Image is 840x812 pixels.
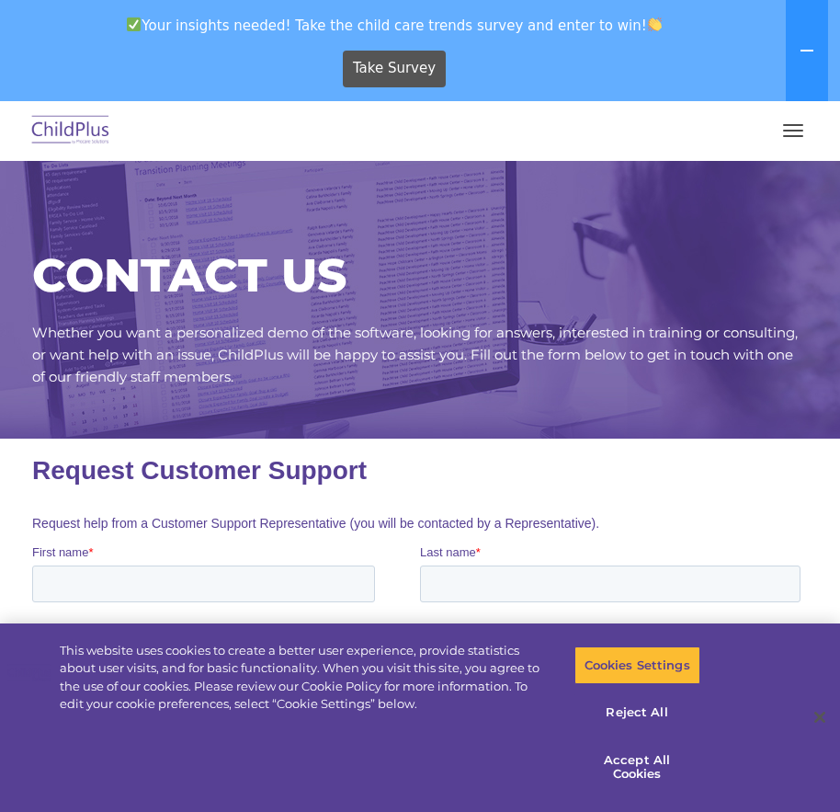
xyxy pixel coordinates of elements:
[388,107,444,120] span: Last name
[343,51,447,87] a: Take Survey
[28,109,114,153] img: ChildPlus by Procare Solutions
[32,324,798,385] span: Whether you want a personalized demo of the software, looking for answers, interested in training...
[353,52,436,85] span: Take Survey
[127,17,141,31] img: ✅
[574,646,700,685] button: Cookies Settings
[574,693,700,732] button: Reject All
[32,247,346,303] span: CONTACT US
[7,7,782,43] span: Your insights needed! Take the child care trends survey and enter to win!
[574,741,700,794] button: Accept All Cookies
[388,182,466,196] span: Phone number
[800,697,840,738] button: Close
[60,642,549,714] div: This website uses cookies to create a better user experience, provide statistics about user visit...
[648,17,662,31] img: 👏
